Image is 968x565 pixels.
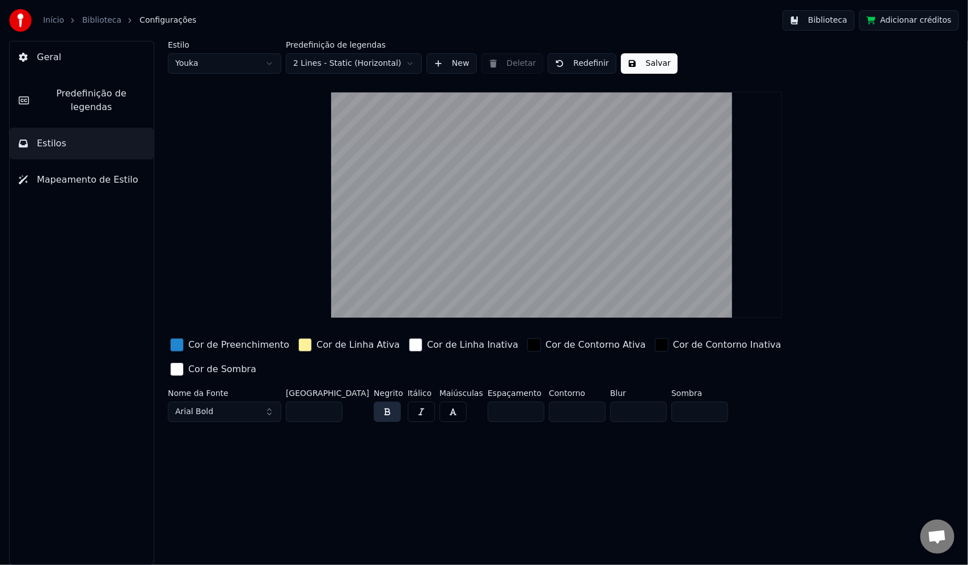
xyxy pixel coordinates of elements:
[546,338,646,352] div: Cor de Contorno Ativa
[374,389,403,397] label: Negrito
[427,338,518,352] div: Cor de Linha Inativa
[673,338,781,352] div: Cor de Contorno Inativa
[653,336,784,354] button: Cor de Contorno Inativa
[316,338,400,352] div: Cor de Linha Ativa
[439,389,483,397] label: Maiúsculas
[168,336,291,354] button: Cor de Preenchimento
[10,164,154,196] button: Mapeamento de Estilo
[621,53,678,74] button: Salvar
[175,406,213,418] span: Arial Bold
[168,389,281,397] label: Nome da Fonte
[43,15,64,26] a: Início
[286,41,422,49] label: Predefinição de legendas
[10,41,154,73] button: Geral
[10,128,154,159] button: Estilos
[671,389,728,397] label: Sombra
[407,336,521,354] button: Cor de Linha Inativa
[37,173,138,187] span: Mapeamento de Estilo
[610,389,667,397] label: Blur
[488,389,544,397] label: Espaçamento
[549,389,606,397] label: Contorno
[168,41,281,49] label: Estilo
[43,15,196,26] nav: breadcrumb
[859,10,959,31] button: Adicionar créditos
[525,336,648,354] button: Cor de Contorno Ativa
[188,362,256,376] div: Cor de Sombra
[168,360,259,378] button: Cor de Sombra
[426,53,477,74] button: New
[408,389,435,397] label: Itálico
[82,15,121,26] a: Biblioteca
[38,87,145,114] span: Predefinição de legendas
[140,15,196,26] span: Configurações
[783,10,855,31] button: Biblioteca
[920,520,954,554] div: Conversa aberta
[286,389,369,397] label: [GEOGRAPHIC_DATA]
[37,50,61,64] span: Geral
[548,53,616,74] button: Redefinir
[9,9,32,32] img: youka
[10,78,154,123] button: Predefinição de legendas
[296,336,402,354] button: Cor de Linha Ativa
[188,338,289,352] div: Cor de Preenchimento
[37,137,66,150] span: Estilos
